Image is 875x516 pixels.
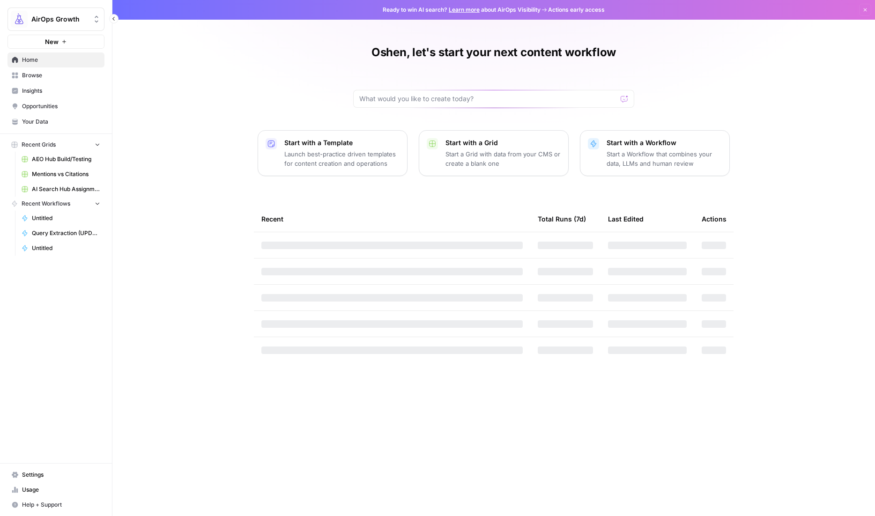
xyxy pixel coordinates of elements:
[22,56,100,64] span: Home
[383,6,541,14] span: Ready to win AI search? about AirOps Visibility
[22,486,100,494] span: Usage
[22,471,100,479] span: Settings
[445,149,561,168] p: Start a Grid with data from your CMS or create a blank one
[445,138,561,147] p: Start with a Grid
[284,149,400,168] p: Launch best-practice driven templates for content creation and operations
[17,152,104,167] a: AEO Hub Build/Testing
[607,149,722,168] p: Start a Workflow that combines your data, LLMs and human review
[22,199,70,208] span: Recent Workflows
[449,6,480,13] a: Learn more
[32,229,100,237] span: Query Extraction (UPDATES EXISTING RECORD - Do not alter)
[7,52,104,67] a: Home
[22,102,100,111] span: Opportunities
[32,155,100,163] span: AEO Hub Build/Testing
[32,244,100,252] span: Untitled
[371,45,616,60] h1: Oshen, let's start your next content workflow
[22,118,100,126] span: Your Data
[11,11,28,28] img: AirOps Growth Logo
[31,15,88,24] span: AirOps Growth
[22,87,100,95] span: Insights
[7,68,104,83] a: Browse
[7,482,104,497] a: Usage
[22,71,100,80] span: Browse
[17,167,104,182] a: Mentions vs Citations
[17,182,104,197] a: AI Search Hub Assignments
[608,206,644,232] div: Last Edited
[17,241,104,256] a: Untitled
[580,130,730,176] button: Start with a WorkflowStart a Workflow that combines your data, LLMs and human review
[17,226,104,241] a: Query Extraction (UPDATES EXISTING RECORD - Do not alter)
[702,206,727,232] div: Actions
[32,170,100,178] span: Mentions vs Citations
[22,501,100,509] span: Help + Support
[7,497,104,512] button: Help + Support
[7,83,104,98] a: Insights
[359,94,617,103] input: What would you like to create today?
[32,185,100,193] span: AI Search Hub Assignments
[32,214,100,222] span: Untitled
[7,99,104,114] a: Opportunities
[284,138,400,147] p: Start with a Template
[607,138,722,147] p: Start with a Workflow
[45,37,59,46] span: New
[538,206,586,232] div: Total Runs (7d)
[7,467,104,482] a: Settings
[7,114,104,129] a: Your Data
[7,7,104,31] button: Workspace: AirOps Growth
[419,130,569,176] button: Start with a GridStart a Grid with data from your CMS or create a blank one
[548,6,605,14] span: Actions early access
[7,197,104,211] button: Recent Workflows
[258,130,408,176] button: Start with a TemplateLaunch best-practice driven templates for content creation and operations
[7,138,104,152] button: Recent Grids
[261,206,523,232] div: Recent
[17,211,104,226] a: Untitled
[7,35,104,49] button: New
[22,140,56,149] span: Recent Grids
